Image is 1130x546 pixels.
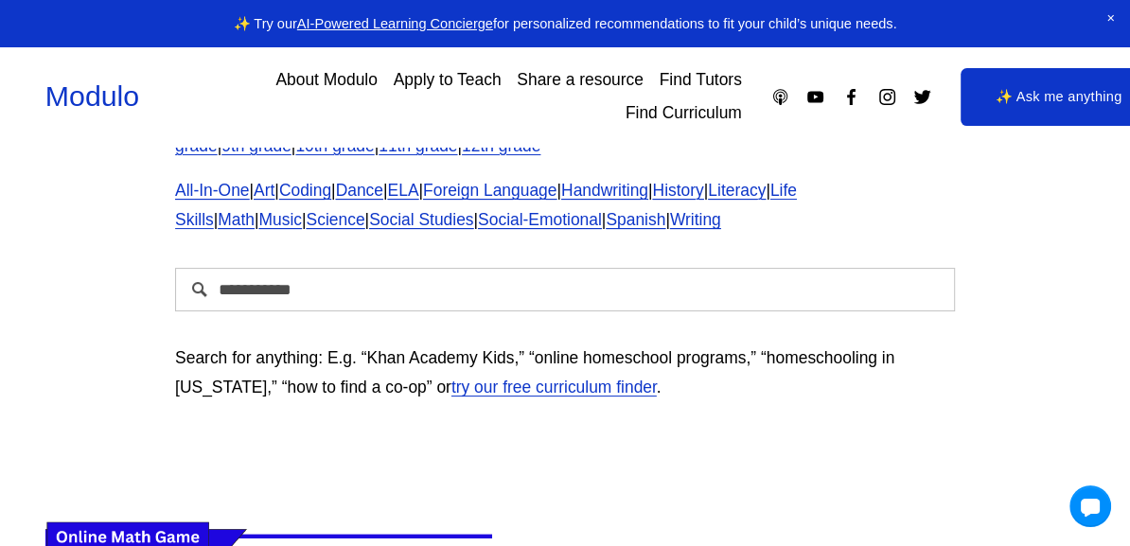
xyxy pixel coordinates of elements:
p: | | | | | | | | | | | | | | | | [175,176,955,236]
a: 12th grade [462,136,540,155]
a: Foreign Language [423,181,556,200]
a: Share a resource [517,63,644,97]
a: YouTube [805,87,825,107]
a: ELA [387,181,418,200]
a: 11th grade [379,136,457,155]
a: 10th grade [295,136,374,155]
a: History [652,181,703,200]
a: Twitter [912,87,932,107]
a: Music [259,210,303,229]
input: Search [175,268,955,311]
a: 9th grade [221,136,291,155]
a: 8th grade [175,106,896,154]
a: try our free curriculum finder [451,378,657,396]
a: Social-Emotional [478,210,602,229]
a: Coding [279,181,331,200]
a: Dance [336,181,383,200]
a: Art [254,181,274,200]
a: Science [307,210,365,229]
a: About Modulo [275,63,378,97]
a: Literacy [708,181,766,200]
a: All-In-One [175,181,249,200]
a: Apple Podcasts [770,87,790,107]
p: Search for anything: E.g. “Khan Academy Kids,” “online homeschool programs,” “homeschooling in [U... [175,343,955,403]
a: Handwriting [561,181,648,200]
a: Instagram [877,87,897,107]
a: Modulo [45,80,139,112]
a: Find Curriculum [626,97,742,130]
a: AI-Powered Learning Concierge [297,16,493,31]
a: Apply to Teach [394,63,502,97]
a: Social Studies [369,210,473,229]
a: Writing [670,210,721,229]
a: Spanish [606,210,665,229]
a: Find Tutors [660,63,742,97]
a: Facebook [841,87,861,107]
a: Math [218,210,255,229]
